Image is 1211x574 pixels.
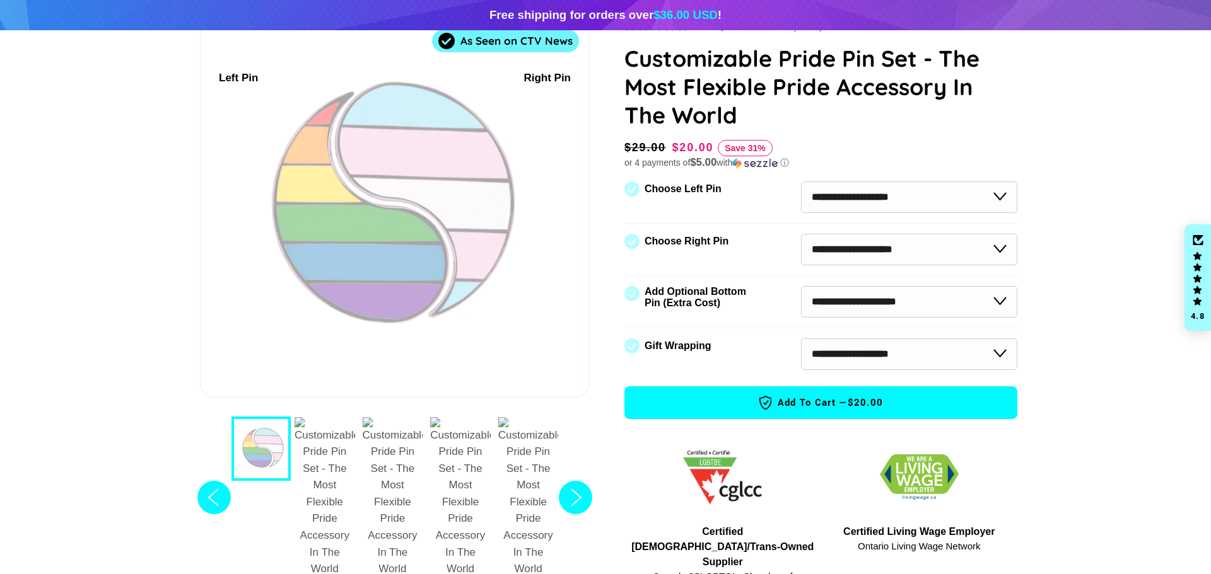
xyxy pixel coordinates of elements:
span: $36.00 USD [653,8,718,21]
label: Choose Right Pin [645,236,728,247]
img: 1706832627.png [880,454,959,500]
span: Add to Cart — [644,394,998,411]
label: Add Optional Bottom Pin (Extra Cost) [645,286,751,309]
div: Free shipping for orders over ! [489,6,722,24]
div: Right Pin [524,70,571,87]
button: 1 / 7 [231,416,291,481]
span: 4.83 | 804 reviews [698,19,787,32]
span: $20.00 [848,396,884,409]
span: Certified [DEMOGRAPHIC_DATA]/Trans-Owned Supplier [631,524,815,570]
img: Sezzle [732,158,778,169]
div: or 4 payments of with [624,157,1017,169]
label: Choose Left Pin [645,183,722,195]
span: Ontario Living Wage Network [843,539,995,554]
div: Click to open Judge.me floating reviews tab [1185,224,1211,331]
span: $29.00 [624,139,669,156]
div: 1 / 7 [201,19,589,397]
label: Gift Wrapping [645,340,711,352]
span: $20.00 [672,141,714,154]
span: Certified Living Wage Employer [843,524,995,539]
h1: Customizable Pride Pin Set - The Most Flexible Pride Accessory In The World [624,44,1017,129]
span: 4.83 stars [624,20,691,32]
button: Add to Cart —$20.00 [624,386,1017,419]
div: 4.8 [1190,312,1205,320]
div: or 4 payments of$5.00withSezzle Click to learn more about Sezzle [624,157,1017,169]
img: 1705457225.png [683,451,762,504]
span: Save 31% [718,140,773,156]
span: $5.00 [690,156,717,168]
